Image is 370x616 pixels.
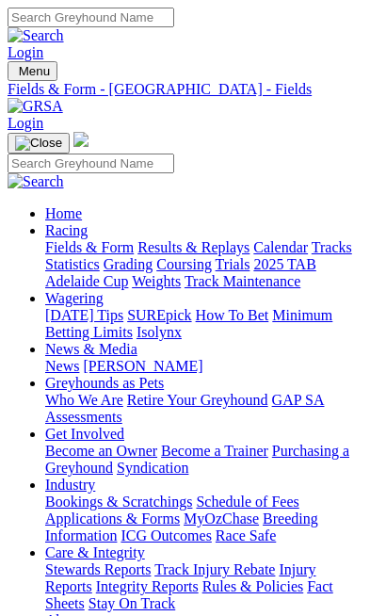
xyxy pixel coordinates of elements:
a: Tracks [312,239,352,255]
a: [DATE] Tips [45,307,123,323]
div: Wagering [45,307,362,341]
a: Schedule of Fees [196,494,298,510]
input: Search [8,8,174,27]
a: Integrity Reports [96,578,199,594]
a: Fields & Form [45,239,134,255]
a: Breeding Information [45,511,318,543]
a: Track Injury Rebate [154,561,275,577]
a: Isolynx [137,324,182,340]
a: News [45,358,79,374]
a: Applications & Forms [45,511,180,527]
a: Calendar [253,239,308,255]
a: Fact Sheets [45,578,333,611]
a: Become an Owner [45,443,157,459]
img: GRSA [8,98,63,115]
a: Stewards Reports [45,561,151,577]
img: Close [15,136,62,151]
div: News & Media [45,358,362,375]
a: Bookings & Scratchings [45,494,192,510]
a: Trials [216,256,250,272]
a: Retire Your Greyhound [127,392,268,408]
a: Greyhounds as Pets [45,375,164,391]
a: Purchasing a Greyhound [45,443,349,476]
a: MyOzChase [184,511,259,527]
a: Login [8,44,43,60]
div: Racing [45,239,362,290]
a: 2025 TAB Adelaide Cup [45,256,316,289]
a: SUREpick [127,307,191,323]
a: Racing [45,222,88,238]
a: Track Maintenance [185,273,300,289]
a: Care & Integrity [45,544,145,560]
a: GAP SA Assessments [45,392,324,425]
a: Coursing [156,256,212,272]
a: How To Bet [196,307,269,323]
input: Search [8,154,174,173]
a: Injury Reports [45,561,316,594]
a: Minimum Betting Limits [45,307,332,340]
a: Wagering [45,290,104,306]
a: Syndication [117,460,188,476]
img: logo-grsa-white.png [73,132,88,147]
a: News & Media [45,341,137,357]
a: Rules & Policies [202,578,304,594]
a: Become a Trainer [161,443,268,459]
a: Home [45,205,82,221]
img: Search [8,27,64,44]
a: Results & Replays [137,239,249,255]
button: Toggle navigation [8,61,57,81]
a: Get Involved [45,426,124,442]
a: [PERSON_NAME] [83,358,202,374]
a: Grading [104,256,153,272]
div: Care & Integrity [45,561,362,612]
a: Statistics [45,256,100,272]
a: Race Safe [216,527,276,543]
div: Industry [45,494,362,544]
img: Search [8,173,64,190]
button: Toggle navigation [8,133,70,154]
a: Fields & Form - [GEOGRAPHIC_DATA] - Fields [8,81,362,98]
div: Get Involved [45,443,362,477]
a: Who We Are [45,392,123,408]
a: Weights [132,273,181,289]
a: Login [8,115,43,131]
a: Industry [45,477,95,493]
a: Stay On Track [88,595,175,611]
span: Menu [19,64,50,78]
a: ICG Outcomes [121,527,211,543]
div: Greyhounds as Pets [45,392,362,426]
